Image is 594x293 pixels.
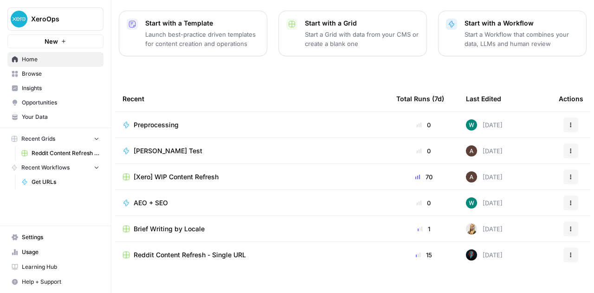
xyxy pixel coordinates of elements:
[32,178,99,186] span: Get URLs
[396,146,451,156] div: 0
[466,145,503,156] div: [DATE]
[123,198,381,208] a: AEO + SEO
[134,224,205,234] span: Brief Writing by Locale
[134,146,202,156] span: [PERSON_NAME] Test
[396,86,444,111] div: Total Runs (7d)
[145,30,259,48] p: Launch best-practice driven templates for content creation and operations
[396,172,451,182] div: 70
[466,171,477,182] img: wtbmvrjo3qvncyiyitl6zoukl9gz
[22,55,99,64] span: Home
[7,34,103,48] button: New
[134,250,246,260] span: Reddit Content Refresh - Single URL
[7,7,103,31] button: Workspace: XeroOps
[7,274,103,289] button: Help + Support
[123,224,381,234] a: Brief Writing by Locale
[123,172,381,182] a: [Xero] WIP Content Refresh
[123,120,381,130] a: Preprocessing
[17,146,103,161] a: Reddit Content Refresh - Single URL
[438,11,587,56] button: Start with a WorkflowStart a Workflow that combines your data, LLMs and human review
[465,19,579,28] p: Start with a Workflow
[7,230,103,245] a: Settings
[21,135,55,143] span: Recent Grids
[22,84,99,92] span: Insights
[7,245,103,260] a: Usage
[466,171,503,182] div: [DATE]
[7,161,103,175] button: Recent Workflows
[31,14,87,24] span: XeroOps
[22,98,99,107] span: Opportunities
[396,250,451,260] div: 15
[45,37,58,46] span: New
[305,30,419,48] p: Start a Grid with data from your CMS or create a blank one
[7,132,103,146] button: Recent Grids
[466,145,477,156] img: wtbmvrjo3qvncyiyitl6zoukl9gz
[466,86,501,111] div: Last Edited
[123,146,381,156] a: [PERSON_NAME] Test
[466,249,477,260] img: ilf5qirlu51qf7ak37srxb41cqxu
[22,233,99,241] span: Settings
[466,223,477,234] img: ygsh7oolkwauxdw54hskm6m165th
[145,19,259,28] p: Start with a Template
[22,113,99,121] span: Your Data
[7,110,103,124] a: Your Data
[22,248,99,256] span: Usage
[119,11,267,56] button: Start with a TemplateLaunch best-practice driven templates for content creation and operations
[559,86,583,111] div: Actions
[123,86,381,111] div: Recent
[466,249,503,260] div: [DATE]
[466,197,477,208] img: vaiar9hhcrg879pubqop5lsxqhgw
[11,11,27,27] img: XeroOps Logo
[466,119,477,130] img: vaiar9hhcrg879pubqop5lsxqhgw
[7,66,103,81] a: Browse
[466,223,503,234] div: [DATE]
[466,197,503,208] div: [DATE]
[134,172,219,182] span: [Xero] WIP Content Refresh
[466,119,503,130] div: [DATE]
[32,149,99,157] span: Reddit Content Refresh - Single URL
[123,250,381,260] a: Reddit Content Refresh - Single URL
[396,198,451,208] div: 0
[396,224,451,234] div: 1
[134,198,168,208] span: AEO + SEO
[396,120,451,130] div: 0
[7,95,103,110] a: Opportunities
[7,52,103,67] a: Home
[22,70,99,78] span: Browse
[465,30,579,48] p: Start a Workflow that combines your data, LLMs and human review
[7,81,103,96] a: Insights
[134,120,179,130] span: Preprocessing
[305,19,419,28] p: Start with a Grid
[21,163,70,172] span: Recent Workflows
[17,175,103,189] a: Get URLs
[278,11,427,56] button: Start with a GridStart a Grid with data from your CMS or create a blank one
[7,260,103,274] a: Learning Hub
[22,278,99,286] span: Help + Support
[22,263,99,271] span: Learning Hub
